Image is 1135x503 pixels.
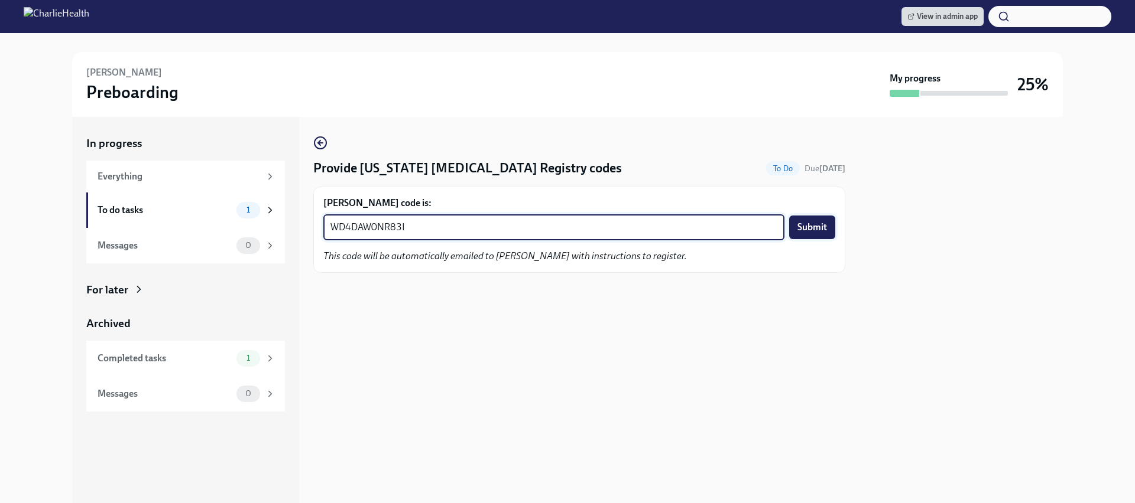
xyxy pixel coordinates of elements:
[86,81,179,103] h3: Preboarding
[805,163,845,174] span: October 1st, 2025 09:00
[98,352,232,365] div: Completed tasks
[238,241,258,250] span: 0
[819,164,845,174] strong: [DATE]
[86,136,285,151] a: In progress
[86,161,285,192] a: Everything
[98,170,260,183] div: Everything
[890,72,941,85] strong: My progress
[805,164,845,174] span: Due
[239,205,257,214] span: 1
[98,239,232,252] div: Messages
[766,164,800,173] span: To Do
[313,159,622,177] h4: Provide [US_STATE] [MEDICAL_DATA] Registry codes
[323,250,687,262] em: This code will be automatically emailed to [PERSON_NAME] with instructions to register.
[86,341,285,376] a: Completed tasks1
[86,376,285,411] a: Messages0
[98,204,232,217] div: To do tasks
[86,316,285,331] a: Archived
[86,228,285,263] a: Messages0
[323,197,835,210] label: [PERSON_NAME] code is:
[797,221,827,233] span: Submit
[1017,74,1049,95] h3: 25%
[86,282,128,298] div: For later
[901,7,984,26] a: View in admin app
[98,387,232,400] div: Messages
[86,66,162,79] h6: [PERSON_NAME]
[86,192,285,228] a: To do tasks1
[86,282,285,298] a: For later
[238,389,258,398] span: 0
[24,7,89,26] img: CharlieHealth
[789,215,835,239] button: Submit
[330,220,777,234] textarea: WD4DAW0NR83I
[239,354,257,362] span: 1
[907,11,978,22] span: View in admin app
